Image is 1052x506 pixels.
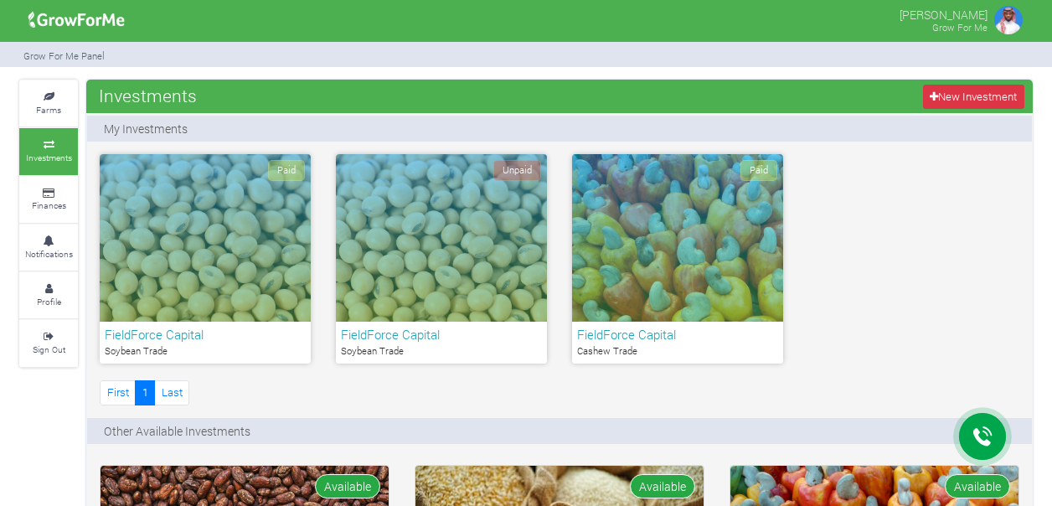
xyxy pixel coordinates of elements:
a: Notifications [19,225,78,271]
small: Grow For Me Panel [23,49,105,62]
a: Sign Out [19,320,78,366]
a: Profile [19,272,78,318]
a: Last [154,380,189,405]
small: Profile [37,296,61,307]
p: Other Available Investments [104,422,250,440]
span: Available [945,474,1010,498]
span: Available [315,474,380,498]
span: Unpaid [493,160,541,181]
small: Grow For Me [932,21,988,34]
p: Soybean Trade [341,344,542,359]
img: growforme image [23,3,131,37]
h6: FieldForce Capital [341,327,542,342]
p: My Investments [104,120,188,137]
span: Paid [740,160,777,181]
small: Farms [36,104,61,116]
a: First [100,380,136,405]
small: Notifications [25,248,73,260]
h6: FieldForce Capital [105,327,306,342]
a: Unpaid FieldForce Capital Soybean Trade [336,154,547,364]
span: Paid [268,160,305,181]
a: Finances [19,177,78,223]
span: Investments [95,79,201,112]
small: Investments [26,152,72,163]
a: 1 [135,380,155,405]
p: Cashew Trade [577,344,778,359]
h6: FieldForce Capital [577,327,778,342]
a: Investments [19,128,78,174]
a: Paid FieldForce Capital Soybean Trade [100,154,311,364]
img: growforme image [992,3,1025,37]
p: [PERSON_NAME] [900,3,988,23]
span: Available [630,474,695,498]
nav: Page Navigation [100,380,189,405]
a: Paid FieldForce Capital Cashew Trade [572,154,783,364]
p: Soybean Trade [105,344,306,359]
a: Farms [19,80,78,126]
a: New Investment [923,85,1024,109]
small: Finances [32,199,66,211]
small: Sign Out [33,343,65,355]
